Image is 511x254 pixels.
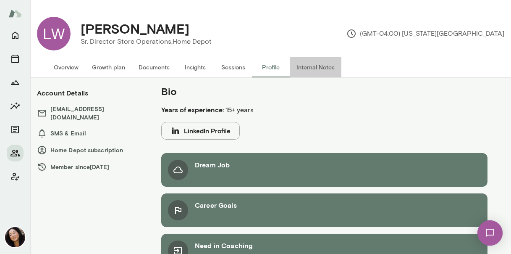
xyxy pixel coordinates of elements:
button: Profile [252,57,290,77]
h6: SMS & Email [37,128,144,138]
button: Home [7,27,24,44]
h6: [EMAIL_ADDRESS][DOMAIN_NAME] [37,105,144,122]
p: Sr. Director Store Operations, Home Depot [81,37,212,47]
img: Mento [8,5,22,21]
button: Client app [7,168,24,185]
h5: Bio [161,85,443,98]
h6: Account Details [37,88,88,98]
button: Insights [176,57,214,77]
button: Members [7,145,24,161]
p: (GMT-04:00) [US_STATE][GEOGRAPHIC_DATA] [346,29,504,39]
div: LW [37,17,71,50]
button: Overview [47,57,85,77]
button: Documents [7,121,24,138]
button: Growth plan [85,57,132,77]
button: Sessions [7,50,24,67]
button: Documents [132,57,176,77]
button: Sessions [214,57,252,77]
h4: [PERSON_NAME] [81,21,189,37]
button: LinkedIn Profile [161,122,240,140]
b: Years of experience: [161,106,224,114]
button: Internal Notes [290,57,341,77]
img: Ming Chen [5,227,25,247]
h6: Need in Coaching [195,241,253,251]
h6: Home Depot subscription [37,145,144,155]
button: Insights [7,98,24,114]
button: Growth Plan [7,74,24,91]
h6: Career Goals [195,200,237,210]
h6: Dream Job [195,160,230,170]
h6: Member since [DATE] [37,162,144,172]
p: 15+ years [161,105,443,115]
